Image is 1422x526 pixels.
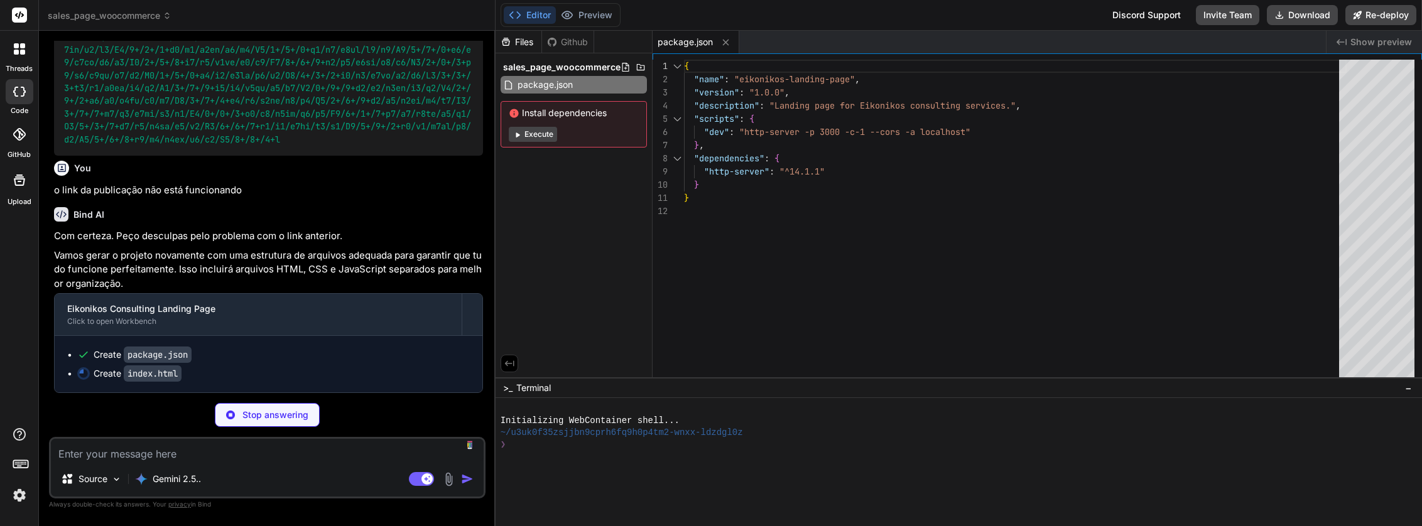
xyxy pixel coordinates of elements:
div: Click to collapse the range. [669,112,685,126]
div: Click to collapse the range. [669,152,685,165]
button: − [1403,378,1414,398]
span: : [724,73,729,85]
span: package.json [658,36,713,48]
span: Show preview [1350,36,1412,48]
span: { [749,113,754,124]
button: Re-deploy [1345,5,1416,25]
span: Terminal [516,382,551,394]
div: 6 [653,126,668,139]
img: icon [461,473,474,485]
span: "description" [694,100,759,111]
label: Upload [8,196,31,207]
div: Discord Support [1105,5,1188,25]
p: Com certeza. Peço desculpas pelo problema com o link anterior. [54,229,483,244]
span: privacy [168,500,191,508]
p: Gemini 2.5.. [153,473,201,485]
span: "^14.1.1" [779,166,825,177]
div: 10 [653,178,668,191]
span: >_ [503,382,513,394]
span: : [764,153,769,164]
span: , [699,139,704,151]
div: Github [542,36,594,48]
span: , [1016,100,1021,111]
span: , [855,73,860,85]
button: Download [1267,5,1338,25]
code: package.json [124,346,192,363]
img: Gemini 2.5 Pro [135,473,148,485]
p: Vamos gerar o projeto novamente com uma estrutura de arquivos adequada para garantir que tudo fun... [54,249,483,291]
div: Create [94,348,192,361]
span: } [684,192,689,203]
span: , [784,87,790,98]
div: 2 [653,73,668,86]
button: Editor [504,6,556,24]
span: ❯ [501,439,506,451]
div: 4 [653,99,668,112]
div: 1 [653,60,668,73]
div: 11 [653,191,668,205]
p: Always double-check its answers. Your in Bind [49,498,486,510]
div: Files [496,36,541,48]
span: − [1405,382,1412,394]
code: index.html [124,365,182,382]
div: 8 [653,152,668,165]
span: Install dependencies [509,107,639,119]
img: attachment [442,472,456,486]
label: threads [6,63,33,74]
div: Click to open Workbench [67,316,449,326]
span: "dependencies" [694,153,764,164]
span: } [694,139,699,151]
div: 9 [653,165,668,178]
p: o link da publicação não está funcionando [54,183,483,198]
button: Preview [556,6,617,24]
span: "Landing page for Eikonikos consulting services." [769,100,1016,111]
span: "name" [694,73,724,85]
div: 12 [653,205,668,218]
span: sales_page_woocommerce [503,61,621,73]
div: Click to collapse the range. [669,60,685,73]
span: { [774,153,779,164]
span: : [739,87,744,98]
span: "http-server -p 3000 -c-1 --cors -a localhost" [739,126,970,137]
img: Pick Models [111,474,122,485]
span: { [684,60,689,72]
span: package.json [516,77,574,92]
span: "http-server" [704,166,769,177]
span: "dev" [704,126,729,137]
span: ~/u3uk0f35zsjjbn9cprh6fq9h0p4tm2-wnxx-ldzdgl0z [501,427,743,439]
span: : [739,113,744,124]
span: "eikonikos-landing-page" [734,73,855,85]
h6: You [74,162,91,174]
div: 3 [653,86,668,99]
label: code [11,105,28,116]
h6: Bind AI [73,208,104,221]
button: Eikonikos Consulting Landing PageClick to open Workbench [55,294,462,335]
button: Execute [509,127,557,142]
label: GitHub [8,149,31,160]
span: : [769,166,774,177]
img: settings [9,485,30,506]
span: : [729,126,734,137]
div: Create [94,367,182,380]
span: sales_page_woocommerce [48,9,171,22]
span: "version" [694,87,739,98]
div: 5 [653,112,668,126]
span: Initializing WebContainer shell... [501,415,680,427]
div: 7 [653,139,668,152]
button: Invite Team [1196,5,1259,25]
div: Eikonikos Consulting Landing Page [67,303,449,315]
span: "scripts" [694,113,739,124]
span: } [694,179,699,190]
p: Source [79,473,107,485]
p: Stop answering [242,409,308,421]
span: "1.0.0" [749,87,784,98]
span: : [759,100,764,111]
